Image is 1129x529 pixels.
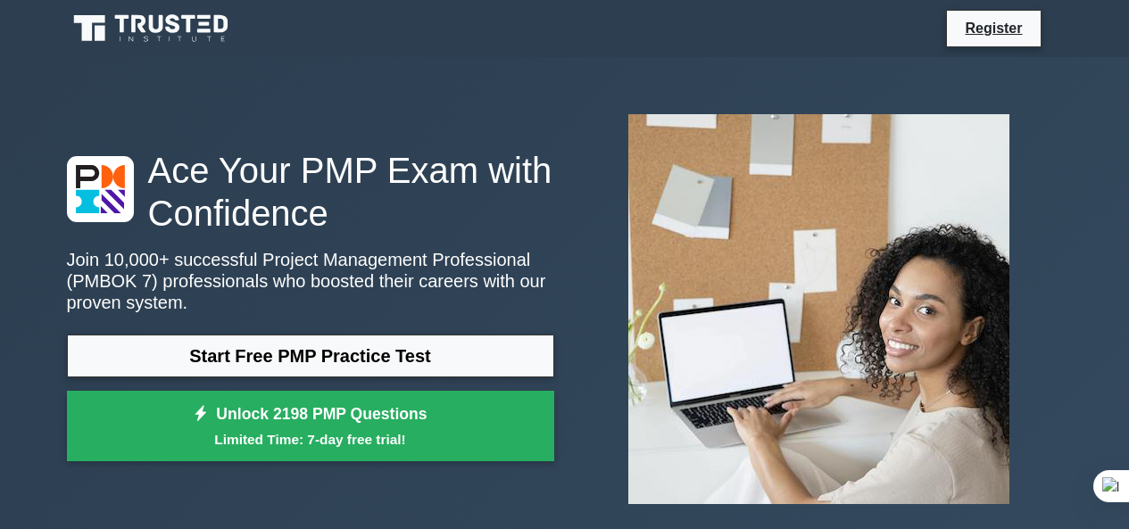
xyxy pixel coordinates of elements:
[89,429,532,450] small: Limited Time: 7-day free trial!
[67,149,554,235] h1: Ace Your PMP Exam with Confidence
[67,335,554,377] a: Start Free PMP Practice Test
[67,249,554,313] p: Join 10,000+ successful Project Management Professional (PMBOK 7) professionals who boosted their...
[67,391,554,462] a: Unlock 2198 PMP QuestionsLimited Time: 7-day free trial!
[954,17,1033,39] a: Register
